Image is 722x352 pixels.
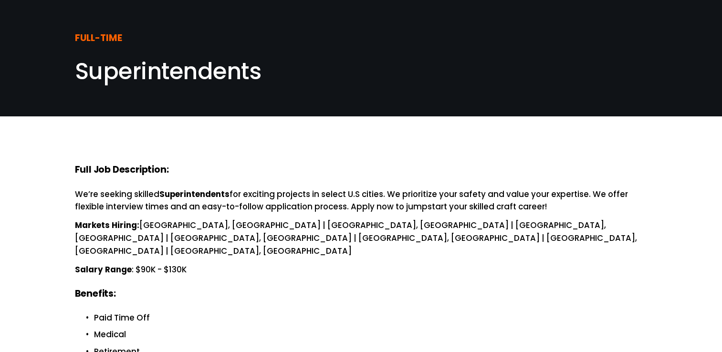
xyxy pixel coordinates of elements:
strong: Full Job Description: [75,163,169,176]
strong: Superintendents [159,188,230,200]
p: We’re seeking skilled for exciting projects in select U.S cities. We prioritize your safety and v... [75,188,648,214]
strong: Markets Hiring: [75,219,139,231]
strong: FULL-TIME [75,31,122,44]
p: [GEOGRAPHIC_DATA], [GEOGRAPHIC_DATA] | [GEOGRAPHIC_DATA], [GEOGRAPHIC_DATA] | [GEOGRAPHIC_DATA], ... [75,219,648,258]
strong: Benefits: [75,287,116,300]
p: Paid Time Off [94,311,648,324]
p: : $90K - $130K [75,263,648,276]
p: Medical [94,328,648,341]
span: Superintendents [75,55,262,87]
strong: Salary Range [75,264,132,275]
